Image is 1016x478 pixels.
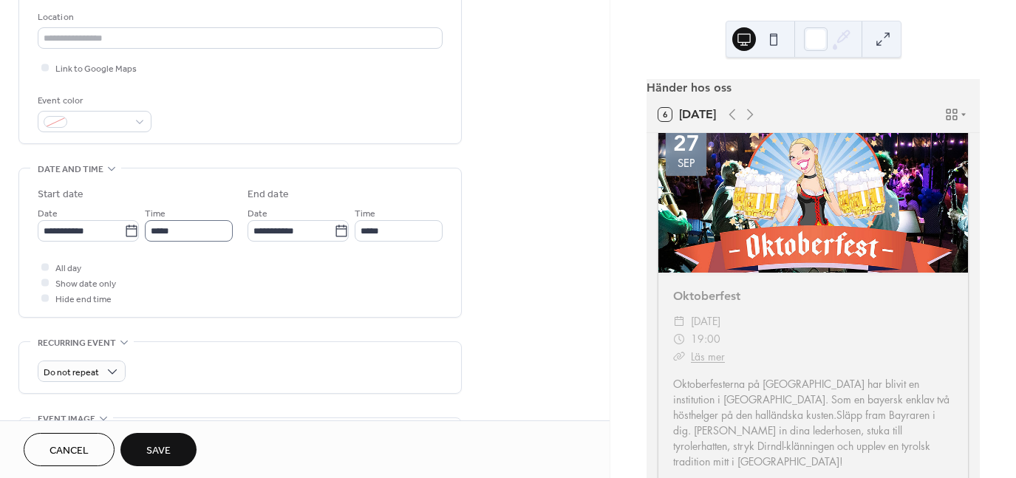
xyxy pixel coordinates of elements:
[673,348,685,366] div: ​
[691,313,720,330] span: [DATE]
[647,79,980,97] div: Händer hos oss
[38,162,103,177] span: Date and time
[145,206,166,222] span: Time
[673,289,740,303] a: Oktoberfest
[38,412,95,427] span: Event image
[248,187,289,202] div: End date
[38,335,116,351] span: Recurring event
[55,61,137,77] span: Link to Google Maps
[673,330,685,348] div: ​
[673,313,685,330] div: ​
[691,330,720,348] span: 19:00
[355,206,375,222] span: Time
[120,433,197,466] button: Save
[38,206,58,222] span: Date
[146,443,171,459] span: Save
[653,104,721,125] button: 6[DATE]
[658,376,968,469] div: Oktoberfesterna på [GEOGRAPHIC_DATA] har blivit en institution i [GEOGRAPHIC_DATA]. Som en bayers...
[38,10,440,25] div: Location
[678,157,695,168] div: sep
[55,292,112,307] span: Hide end time
[673,132,700,154] div: 27
[50,443,89,459] span: Cancel
[44,364,99,381] span: Do not repeat
[38,93,149,109] div: Event color
[248,206,267,222] span: Date
[691,349,725,363] a: Läs mer
[38,187,83,202] div: Start date
[55,276,116,292] span: Show date only
[24,433,115,466] button: Cancel
[55,261,81,276] span: All day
